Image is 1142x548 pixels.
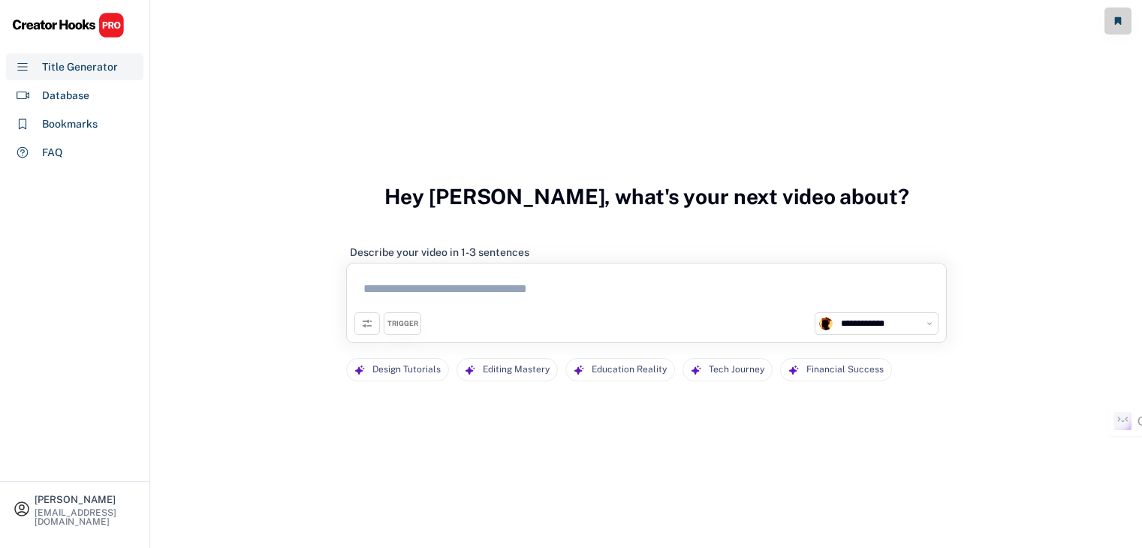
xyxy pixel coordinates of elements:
[806,359,884,381] div: Financial Success
[592,359,667,381] div: Education Reality
[384,168,909,225] h3: Hey [PERSON_NAME], what's your next video about?
[35,495,137,504] div: [PERSON_NAME]
[42,59,118,75] div: Title Generator
[42,88,89,104] div: Database
[387,319,418,329] div: TRIGGER
[42,145,63,161] div: FAQ
[350,245,529,259] div: Describe your video in 1-3 sentences
[483,359,550,381] div: Editing Mastery
[42,116,98,132] div: Bookmarks
[819,317,833,330] img: channels4_profile.jpg
[372,359,441,381] div: Design Tutorials
[35,508,137,526] div: [EMAIL_ADDRESS][DOMAIN_NAME]
[709,359,764,381] div: Tech Journey
[12,12,125,38] img: CHPRO%20Logo.svg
